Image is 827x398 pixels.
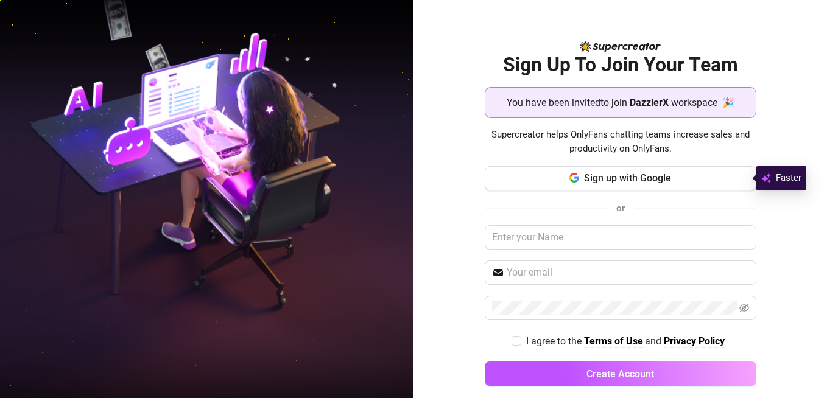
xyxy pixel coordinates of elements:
span: I agree to the [526,335,584,347]
span: or [616,203,625,214]
span: Supercreator helps OnlyFans chatting teams increase sales and productivity on OnlyFans. [485,128,756,156]
img: svg%3e [761,171,771,186]
span: Sign up with Google [584,172,671,184]
img: logo-BBDzfeDw.svg [580,41,661,52]
span: You have been invited to join [507,95,627,110]
button: Create Account [485,361,756,386]
span: Faster [776,171,801,186]
strong: Terms of Use [584,335,643,347]
input: Your email [507,265,749,280]
button: Sign up with Google [485,166,756,190]
a: Terms of Use [584,335,643,348]
span: Create Account [586,368,654,380]
h2: Sign Up To Join Your Team [485,52,756,77]
strong: DazzlerX [630,97,669,108]
a: Privacy Policy [664,335,725,348]
span: and [645,335,664,347]
span: eye-invisible [739,303,749,313]
span: workspace 🎉 [671,95,734,110]
input: Enter your Name [485,225,756,250]
strong: Privacy Policy [664,335,725,347]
